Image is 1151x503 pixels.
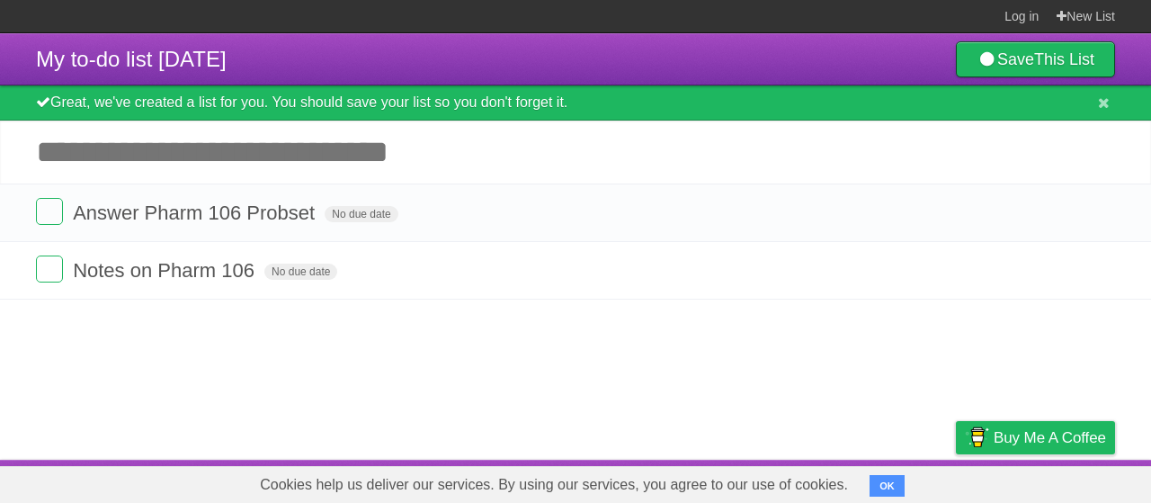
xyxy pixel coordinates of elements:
[36,47,227,71] span: My to-do list [DATE]
[870,475,905,497] button: OK
[932,464,979,499] a: Privacy
[36,198,63,225] label: Done
[965,422,989,453] img: Buy me a coffee
[956,421,1115,454] a: Buy me a coffee
[264,264,337,280] span: No due date
[994,422,1106,454] span: Buy me a coffee
[956,41,1115,77] a: SaveThis List
[36,256,63,283] label: Done
[1002,464,1115,499] a: Suggest a feature
[73,259,259,282] span: Notes on Pharm 106
[242,467,866,503] span: Cookies help us deliver our services. By using our services, you agree to our use of cookies.
[73,202,319,224] span: Answer Pharm 106 Probset
[1034,50,1094,68] b: This List
[776,464,849,499] a: Developers
[717,464,754,499] a: About
[325,206,397,222] span: No due date
[871,464,911,499] a: Terms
